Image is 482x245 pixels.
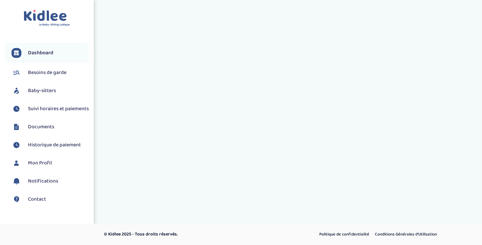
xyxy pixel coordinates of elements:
img: suivihoraire.svg [12,140,21,150]
a: Politique de confidentialité [317,230,372,239]
a: Conditions Générales d’Utilisation [373,230,439,239]
a: Notifications [12,176,89,186]
img: profil.svg [12,158,21,168]
span: Documents [28,123,54,131]
span: Historique de paiement [28,141,81,149]
img: logo.svg [24,10,70,27]
a: Documents [12,122,89,132]
a: Besoins de garde [12,68,89,78]
span: Mon Profil [28,159,52,167]
p: © Kidlee 2025 - Tous droits réservés. [104,231,269,238]
span: Baby-sitters [28,87,56,95]
a: Dashboard [12,48,89,58]
span: Besoins de garde [28,69,66,77]
span: Suivi horaires et paiements [28,105,89,113]
span: Notifications [28,177,58,185]
span: Contact [28,195,46,203]
img: babysitters.svg [12,86,21,96]
a: Suivi horaires et paiements [12,104,89,114]
a: Mon Profil [12,158,89,168]
a: Historique de paiement [12,140,89,150]
a: Contact [12,194,89,204]
img: besoin.svg [12,68,21,78]
a: Baby-sitters [12,86,89,96]
img: notification.svg [12,176,21,186]
img: contact.svg [12,194,21,204]
img: dashboard.svg [12,48,21,58]
img: suivihoraire.svg [12,104,21,114]
img: documents.svg [12,122,21,132]
span: Dashboard [28,49,53,57]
